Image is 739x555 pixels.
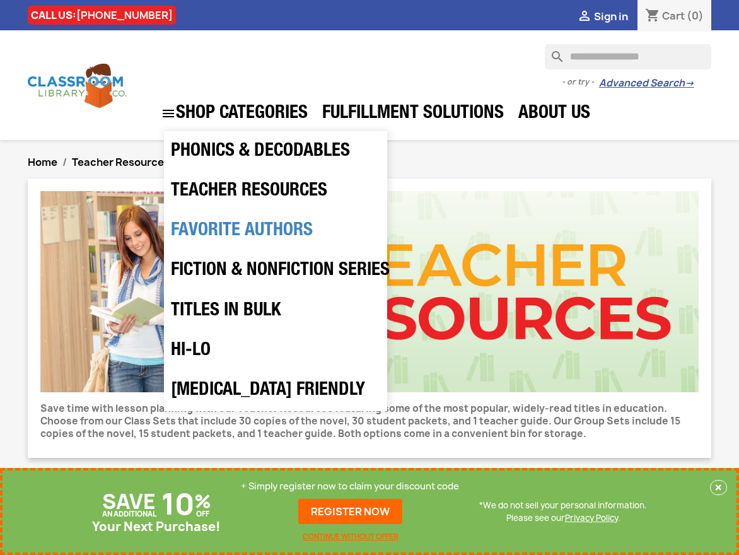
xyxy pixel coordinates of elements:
[662,9,685,23] span: Cart
[316,102,510,127] a: Fulfillment Solutions
[165,331,387,371] a: Hi-Lo
[577,9,628,23] a:  Sign in
[165,371,387,411] a: [MEDICAL_DATA] Friendly
[687,9,704,23] span: (0)
[154,100,314,127] a: SHOP CATEGORIES
[161,106,176,121] i: 
[165,132,387,172] a: Phonics & Decodables
[28,6,176,25] div: CALL US:
[599,77,694,90] a: Advanced Search→
[512,102,596,127] a: About Us
[40,191,698,393] img: CLC_Teacher_Resources.jpg
[545,44,711,69] input: Search
[165,251,387,291] a: Fiction & Nonfiction Series
[28,64,126,108] img: Classroom Library Company
[594,9,628,23] span: Sign in
[165,172,387,211] a: Teacher Resources
[165,291,387,331] a: Titles in Bulk
[76,8,173,22] a: [PHONE_NUMBER]
[645,9,660,24] i: shopping_cart
[577,9,592,25] i: 
[72,155,170,169] a: Teacher Resources
[545,44,560,59] i: search
[40,402,698,440] p: Save time with lesson planning with our Teacher Resources featuring some of the most popular, wid...
[165,211,387,251] a: Favorite Authors
[685,77,694,90] span: →
[28,155,57,169] a: Home
[562,76,599,88] span: - or try -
